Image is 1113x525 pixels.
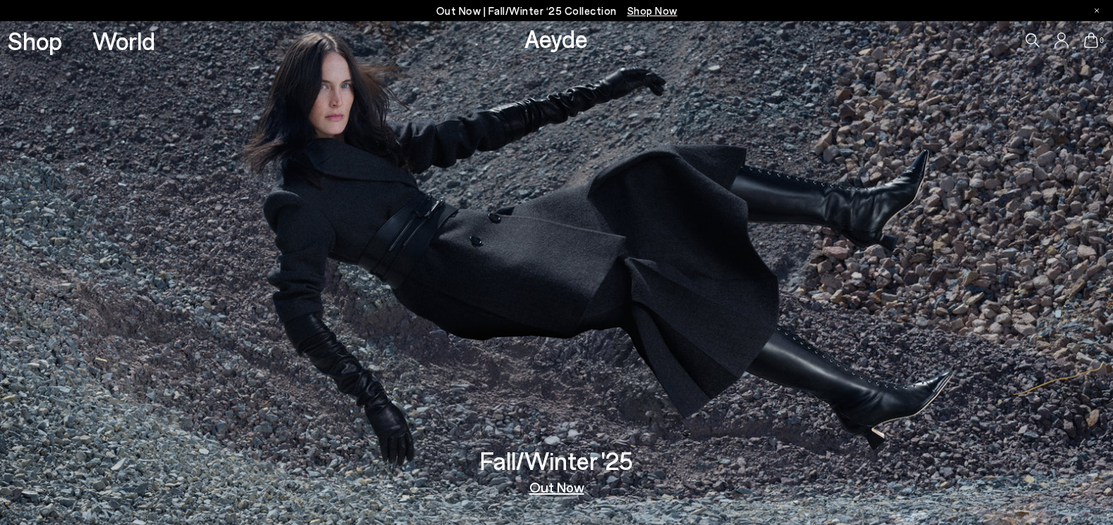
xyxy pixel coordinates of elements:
[8,28,62,53] a: Shop
[627,4,678,17] span: Navigate to /collections/new-in
[480,448,633,473] h3: Fall/Winter '25
[524,23,588,53] a: Aeyde
[1084,32,1098,48] a: 0
[529,480,584,494] a: Out Now
[92,28,155,53] a: World
[1098,37,1105,44] span: 0
[436,2,678,20] p: Out Now | Fall/Winter ‘25 Collection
